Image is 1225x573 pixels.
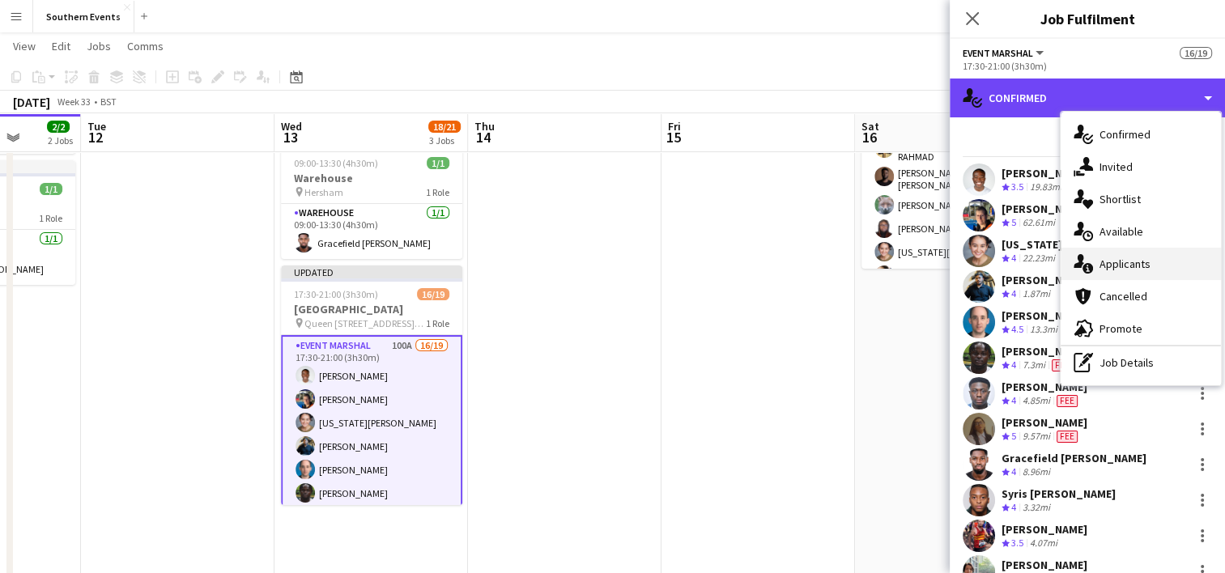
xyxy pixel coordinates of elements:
div: 22.23mi [1019,252,1058,265]
span: 4 [1011,359,1016,371]
div: Updated [281,265,462,278]
div: 3 Jobs [429,134,460,146]
div: Syris [PERSON_NAME] [1002,486,1116,501]
span: 5 [1011,430,1016,442]
span: 1 Role [426,317,449,329]
span: 4 [1011,501,1016,513]
span: 17:30-21:00 (3h30m) [294,288,378,300]
div: Shortlist [1061,183,1221,215]
span: 3.5 [1011,180,1023,193]
span: Edit [52,39,70,53]
span: 16/19 [1180,47,1212,59]
span: 2/2 [47,121,70,133]
app-job-card: 09:00-13:30 (4h30m)1/1Warehouse Hersham1 RoleWarehouse1/109:00-13:30 (4h30m)Gracefield [PERSON_NAME] [281,147,462,259]
span: 16 [859,128,879,146]
span: 18/21 [428,121,461,133]
div: Promote [1061,312,1221,345]
div: [DATE] [13,94,50,110]
span: Comms [127,39,164,53]
span: 14 [472,128,495,146]
div: Confirmed [950,79,1225,117]
a: Comms [121,36,170,57]
span: Thu [474,119,495,134]
h3: Warehouse [281,171,462,185]
div: [PERSON_NAME] [1002,166,1087,180]
div: [PERSON_NAME] [1002,415,1087,430]
span: 09:00-13:30 (4h30m) [294,157,378,169]
div: 62.61mi [1019,216,1058,230]
a: Edit [45,36,77,57]
span: 13 [279,128,302,146]
span: View [13,39,36,53]
span: Fee [1052,359,1073,371]
span: Sat [861,119,879,134]
div: 9.57mi [1019,430,1053,444]
span: Hersham [304,186,343,198]
span: 4 [1011,465,1016,477]
div: Crew has different fees then in role [1053,394,1081,408]
h3: [GEOGRAPHIC_DATA] [281,302,462,316]
span: 4 [1011,287,1016,299]
span: 1 Role [39,212,62,224]
div: [PERSON_NAME] [1002,202,1087,216]
div: 4.07mi [1027,537,1061,550]
span: 16/19 [417,288,449,300]
span: 4.5 [1011,323,1023,335]
span: 3.5 [1011,537,1023,549]
span: Jobs [87,39,111,53]
div: 7.3mi [1019,359,1048,372]
span: Fri [668,119,681,134]
div: Confirmed [1061,118,1221,151]
div: 2 Jobs [48,134,73,146]
div: [PERSON_NAME] [1002,344,1087,359]
div: Gracefield [PERSON_NAME] [1002,451,1146,465]
div: 8.96mi [1019,465,1053,479]
span: Fee [1057,431,1078,443]
div: 13.3mi [1027,323,1061,337]
div: 17:30-21:00 (3h30m) [963,60,1212,72]
a: View [6,36,42,57]
div: Job Details [1061,346,1221,379]
div: Applicants [1061,248,1221,280]
div: 3.32mi [1019,501,1053,515]
app-card-role: Warehouse1/109:00-13:30 (4h30m)Gracefield [PERSON_NAME] [281,204,462,259]
h3: Job Fulfilment [950,8,1225,29]
span: Week 33 [53,95,94,108]
div: [US_STATE][PERSON_NAME] [1002,237,1148,252]
span: 15 [666,128,681,146]
span: 4 [1011,394,1016,406]
span: 4 [1011,252,1016,264]
a: Jobs [80,36,117,57]
span: 5 [1011,216,1016,228]
span: 1/1 [40,183,62,195]
div: 1.87mi [1019,287,1053,301]
div: [PERSON_NAME] [1002,522,1087,537]
span: Fee [1057,395,1078,407]
div: [PERSON_NAME] [1002,558,1087,572]
div: Crew has different fees then in role [1053,430,1081,444]
div: [PERSON_NAME] [1002,308,1087,323]
div: Crew has different fees then in role [1048,359,1076,372]
span: Tue [87,119,106,134]
div: Available [1061,215,1221,248]
div: [PERSON_NAME] [1002,380,1087,394]
span: 12 [85,128,106,146]
button: Southern Events [33,1,134,32]
span: Event Marshal [963,47,1033,59]
button: Event Marshal [963,47,1046,59]
app-job-card: Updated17:30-21:00 (3h30m)16/19[GEOGRAPHIC_DATA] Queen [STREET_ADDRESS][PERSON_NAME][DATE]1 RoleE... [281,265,462,505]
span: 1/1 [427,157,449,169]
div: 4.85mi [1019,394,1053,408]
span: Wed [281,119,302,134]
span: 1 Role [426,186,449,198]
div: BST [100,95,117,108]
div: 19.83mi [1027,180,1065,194]
span: Queen [STREET_ADDRESS][PERSON_NAME][DATE] [304,317,426,329]
div: Invited [1061,151,1221,183]
div: [PERSON_NAME] [1002,273,1087,287]
div: Cancelled [1061,280,1221,312]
